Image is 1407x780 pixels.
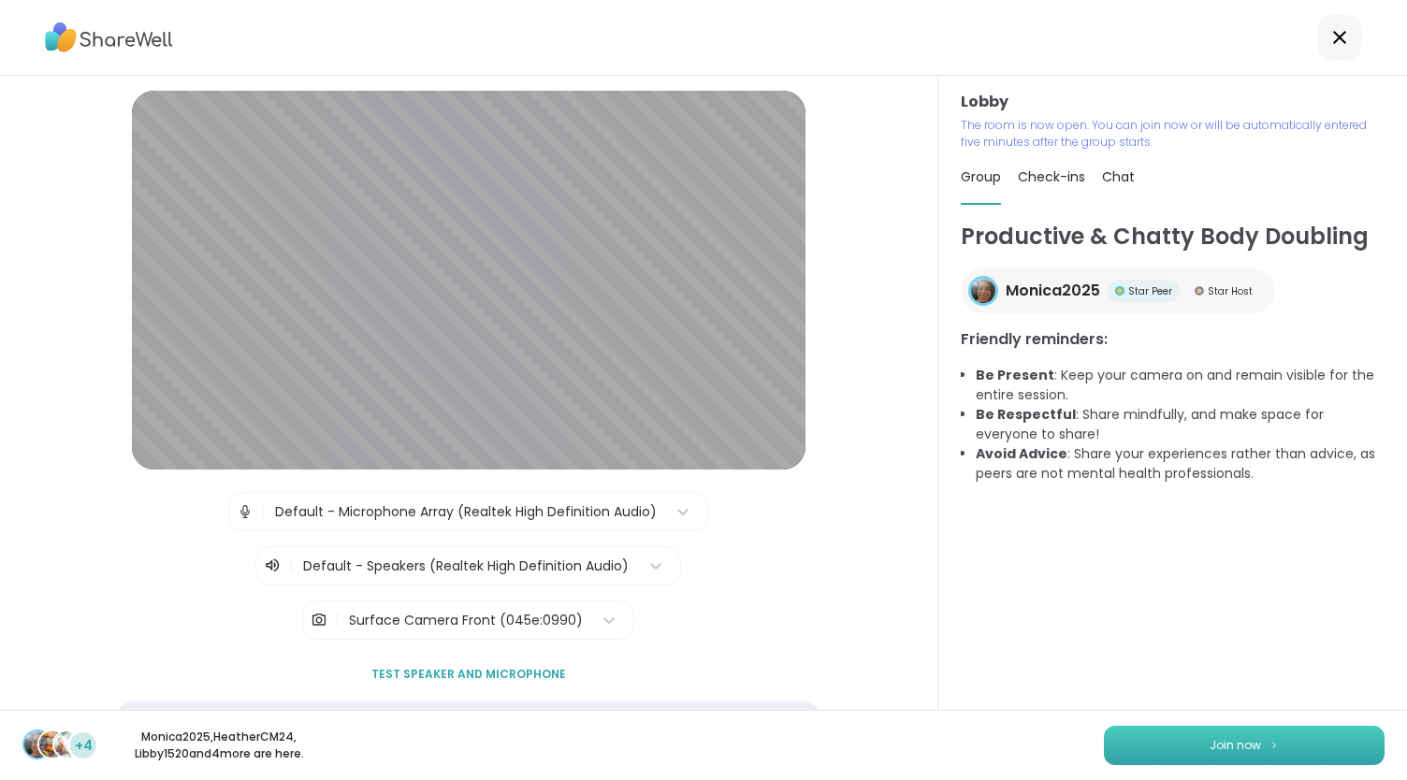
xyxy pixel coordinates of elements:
p: The room is now open. You can join now or will be automatically entered five minutes after the gr... [961,117,1385,151]
h3: Friendly reminders: [961,328,1385,351]
img: Libby1520 [54,731,80,758]
li: : Share mindfully, and make space for everyone to share! [976,405,1385,444]
img: Camera [311,601,327,639]
li: : Share your experiences rather than advice, as peers are not mental health professionals. [976,444,1385,484]
span: | [261,493,266,530]
span: Monica2025 [1006,280,1100,302]
b: Be Present [976,366,1054,384]
b: Avoid Advice [976,444,1067,463]
span: Test speaker and microphone [371,666,566,683]
span: Chat [1102,167,1135,186]
span: Group [961,167,1001,186]
img: ShareWell Logo [45,16,173,59]
img: Microphone [237,493,254,530]
img: HeatherCM24 [39,731,65,758]
span: | [335,601,340,639]
img: Star Peer [1115,286,1124,296]
span: +4 [75,736,93,756]
img: ShareWell Logomark [1269,740,1280,750]
h1: Productive & Chatty Body Doubling [961,220,1385,253]
button: Test speaker and microphone [364,655,573,694]
span: Star Host [1208,284,1253,298]
img: Monica2025 [971,279,995,303]
h3: Lobby [961,91,1385,113]
p: Monica2025 , HeatherCM24 , Libby1520 and 4 more are here. [114,729,324,762]
div: Surface Camera Front (045e:0990) [349,611,583,630]
span: Check-ins [1018,167,1085,186]
a: Monica2025Monica2025Star PeerStar PeerStar HostStar Host [961,268,1275,313]
b: Be Respectful [976,405,1076,424]
button: Join now [1104,726,1385,765]
img: Monica2025 [24,731,51,758]
span: Join now [1210,737,1261,754]
span: | [289,555,294,577]
img: Star Host [1195,286,1204,296]
div: 🎉 Chrome audio is fixed! If this is your first group, please restart your browser so audio works ... [116,701,821,736]
li: : Keep your camera on and remain visible for the entire session. [976,366,1385,405]
span: Star Peer [1128,284,1172,298]
div: Default - Microphone Array (Realtek High Definition Audio) [275,502,657,522]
